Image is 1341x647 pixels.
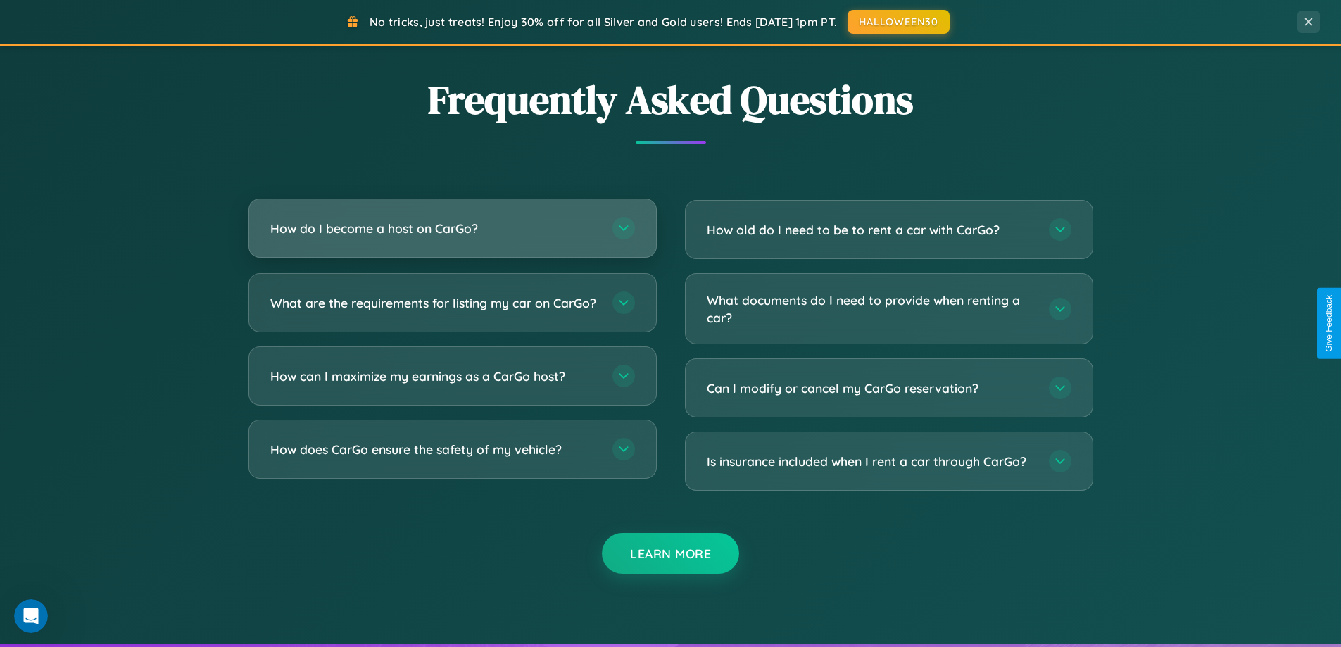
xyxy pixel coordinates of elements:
h3: What documents do I need to provide when renting a car? [707,291,1035,326]
iframe: Intercom live chat [14,599,48,633]
span: No tricks, just treats! Enjoy 30% off for all Silver and Gold users! Ends [DATE] 1pm PT. [370,15,837,29]
h2: Frequently Asked Questions [248,73,1093,127]
h3: Can I modify or cancel my CarGo reservation? [707,379,1035,397]
button: HALLOWEEN30 [848,10,950,34]
h3: How can I maximize my earnings as a CarGo host? [270,368,598,385]
div: Give Feedback [1324,295,1334,352]
h3: How do I become a host on CarGo? [270,220,598,237]
h3: Is insurance included when I rent a car through CarGo? [707,453,1035,470]
h3: What are the requirements for listing my car on CarGo? [270,294,598,312]
h3: How does CarGo ensure the safety of my vehicle? [270,441,598,458]
h3: How old do I need to be to rent a car with CarGo? [707,221,1035,239]
button: Learn More [602,533,739,574]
